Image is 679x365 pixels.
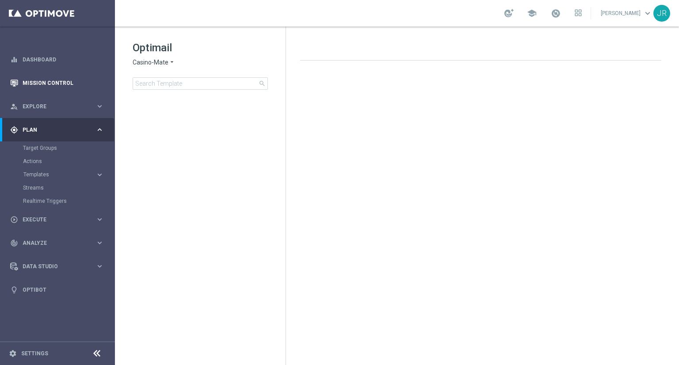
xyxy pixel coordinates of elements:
a: Mission Control [23,71,104,95]
button: gps_fixed Plan keyboard_arrow_right [10,126,104,133]
i: play_circle_outline [10,216,18,224]
i: person_search [10,103,18,110]
span: Data Studio [23,264,95,269]
i: track_changes [10,239,18,247]
div: Streams [23,181,114,194]
button: Casino-Mate arrow_drop_down [133,58,175,67]
button: Data Studio keyboard_arrow_right [10,263,104,270]
div: Data Studio [10,262,95,270]
div: JR [653,5,670,22]
button: play_circle_outline Execute keyboard_arrow_right [10,216,104,223]
span: Execute [23,217,95,222]
div: Analyze [10,239,95,247]
div: Explore [10,103,95,110]
i: keyboard_arrow_right [95,125,104,134]
a: [PERSON_NAME]keyboard_arrow_down [600,7,653,20]
div: Actions [23,155,114,168]
div: Plan [10,126,95,134]
span: Templates [23,172,87,177]
i: keyboard_arrow_right [95,239,104,247]
i: keyboard_arrow_right [95,171,104,179]
i: gps_fixed [10,126,18,134]
button: equalizer Dashboard [10,56,104,63]
a: Dashboard [23,48,104,71]
i: settings [9,350,17,357]
i: keyboard_arrow_right [95,215,104,224]
a: Realtime Triggers [23,198,92,205]
a: Actions [23,158,92,165]
div: Target Groups [23,141,114,155]
i: lightbulb [10,286,18,294]
div: Mission Control [10,71,104,95]
h1: Optimail [133,41,268,55]
button: Mission Control [10,80,104,87]
button: track_changes Analyze keyboard_arrow_right [10,240,104,247]
input: Search Template [133,77,268,90]
i: keyboard_arrow_right [95,262,104,270]
a: Target Groups [23,144,92,152]
button: lightbulb Optibot [10,286,104,293]
a: Optibot [23,278,104,301]
span: keyboard_arrow_down [643,8,652,18]
i: equalizer [10,56,18,64]
div: Templates [23,168,114,181]
a: Settings [21,351,48,356]
div: Optibot [10,278,104,301]
span: Plan [23,127,95,133]
span: search [259,80,266,87]
a: Streams [23,184,92,191]
i: keyboard_arrow_right [95,102,104,110]
div: Templates [23,172,95,177]
button: Templates keyboard_arrow_right [23,171,104,178]
i: arrow_drop_down [168,58,175,67]
span: Casino-Mate [133,58,168,67]
button: person_search Explore keyboard_arrow_right [10,103,104,110]
span: Analyze [23,240,95,246]
div: Dashboard [10,48,104,71]
div: Realtime Triggers [23,194,114,208]
span: Explore [23,104,95,109]
span: school [527,8,537,18]
div: Execute [10,216,95,224]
